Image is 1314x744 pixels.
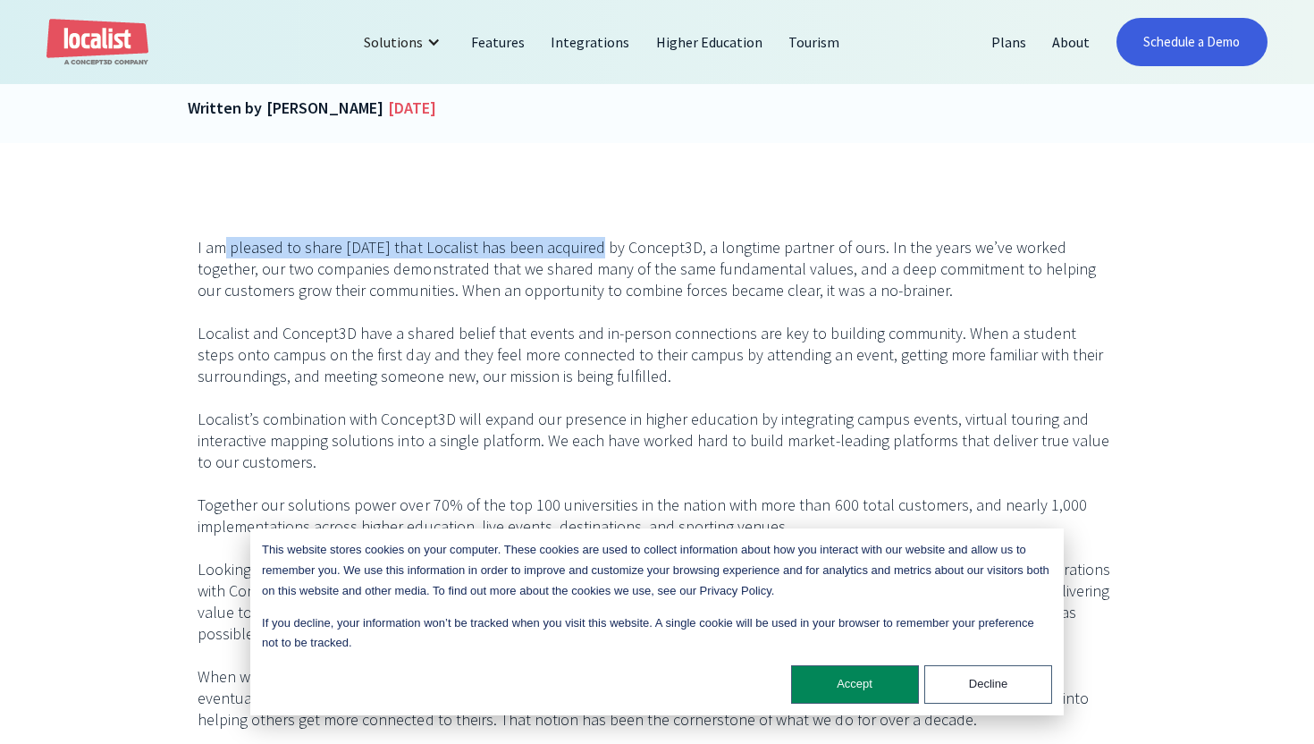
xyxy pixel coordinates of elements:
[459,21,538,63] a: Features
[776,21,853,63] a: Tourism
[262,613,1052,655] p: If you decline, your information won’t be tracked when you visit this website. A single cookie wi...
[538,21,643,63] a: Integrations
[364,31,423,53] div: Solutions
[188,96,262,120] div: Written by
[388,96,436,120] div: [DATE]
[262,540,1052,601] p: This website stores cookies on your computer. These cookies are used to collect information about...
[979,21,1040,63] a: Plans
[250,528,1064,715] div: Cookie banner
[644,21,776,63] a: Higher Education
[924,665,1052,704] button: Decline
[1040,21,1103,63] a: About
[350,21,459,63] div: Solutions
[266,96,383,120] div: [PERSON_NAME]
[791,665,919,704] button: Accept
[46,19,148,66] a: home
[1116,18,1267,66] a: Schedule a Demo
